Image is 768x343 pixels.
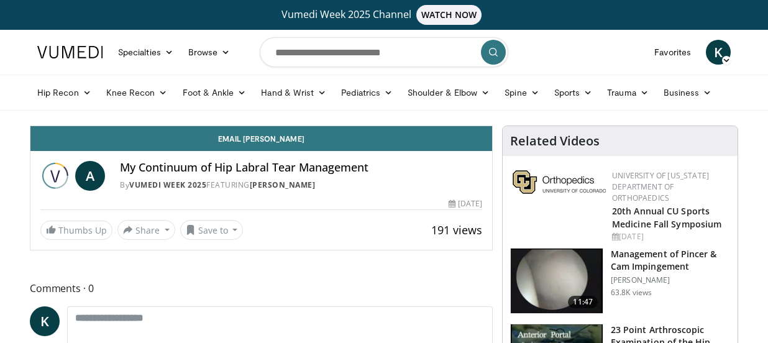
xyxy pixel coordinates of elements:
a: University of [US_STATE] Department of Orthopaedics [612,170,709,203]
a: Email [PERSON_NAME] [30,126,492,151]
img: 355603a8-37da-49b6-856f-e00d7e9307d3.png.150x105_q85_autocrop_double_scale_upscale_version-0.2.png [513,170,606,194]
span: 11:47 [568,296,598,308]
div: By FEATURING [120,180,482,191]
div: [DATE] [612,231,728,242]
button: Share [117,220,175,240]
img: Vumedi Week 2025 [40,161,70,191]
a: Sports [547,80,600,105]
h4: My Continuum of Hip Labral Tear Management [120,161,482,175]
img: VuMedi Logo [37,46,103,58]
a: Business [656,80,720,105]
img: 38483_0000_3.png.150x105_q85_crop-smart_upscale.jpg [511,249,603,313]
a: 20th Annual CU Sports Medicine Fall Symposium [612,205,721,230]
a: Shoulder & Elbow [400,80,497,105]
input: Search topics, interventions [260,37,508,67]
p: 63.8K views [611,288,652,298]
a: Foot & Ankle [175,80,254,105]
span: WATCH NOW [416,5,482,25]
h3: Management of Pincer & Cam Impingement [611,248,730,273]
a: Hand & Wrist [254,80,334,105]
a: Spine [497,80,546,105]
a: Trauma [600,80,656,105]
a: A [75,161,105,191]
a: Favorites [647,40,698,65]
a: Vumedi Week 2025 ChannelWATCH NOW [39,5,729,25]
a: [PERSON_NAME] [250,180,316,190]
a: K [706,40,731,65]
span: 191 views [431,222,482,237]
span: Comments 0 [30,280,493,296]
p: [PERSON_NAME] [611,275,730,285]
a: Thumbs Up [40,221,112,240]
h4: Related Videos [510,134,600,149]
div: [DATE] [449,198,482,209]
a: Vumedi Week 2025 [129,180,206,190]
a: Knee Recon [99,80,175,105]
a: Pediatrics [334,80,400,105]
a: 11:47 Management of Pincer & Cam Impingement [PERSON_NAME] 63.8K views [510,248,730,314]
a: Browse [181,40,238,65]
a: K [30,306,60,336]
a: Specialties [111,40,181,65]
button: Save to [180,220,244,240]
a: Hip Recon [30,80,99,105]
